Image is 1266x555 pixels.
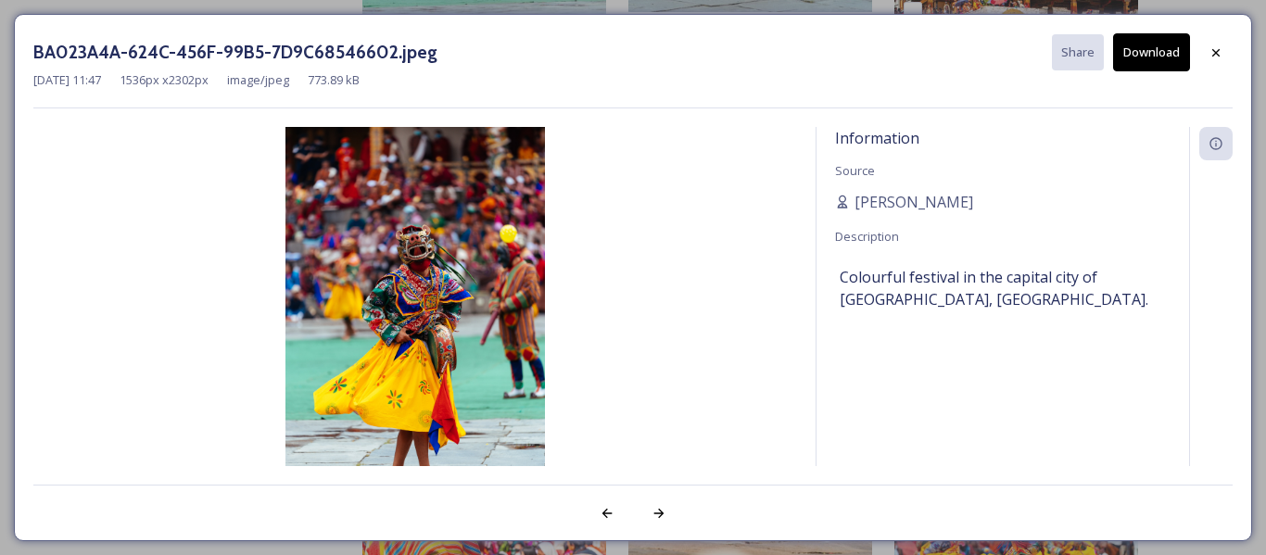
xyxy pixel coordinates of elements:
span: Source [835,162,875,179]
span: image/jpeg [227,71,289,89]
span: 773.89 kB [308,71,360,89]
span: Information [835,128,919,148]
span: Colourful festival in the capital city of [GEOGRAPHIC_DATA], [GEOGRAPHIC_DATA]. [840,266,1166,310]
span: Description [835,228,899,245]
img: BA023A4A-624C-456F-99B5-7D9C68546602.jpeg [33,127,797,515]
span: [DATE] 11:47 [33,71,101,89]
button: Share [1052,34,1104,70]
span: [PERSON_NAME] [855,191,973,213]
span: 1536 px x 2302 px [120,71,209,89]
button: Download [1113,33,1190,71]
h3: BA023A4A-624C-456F-99B5-7D9C68546602.jpeg [33,39,437,66]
